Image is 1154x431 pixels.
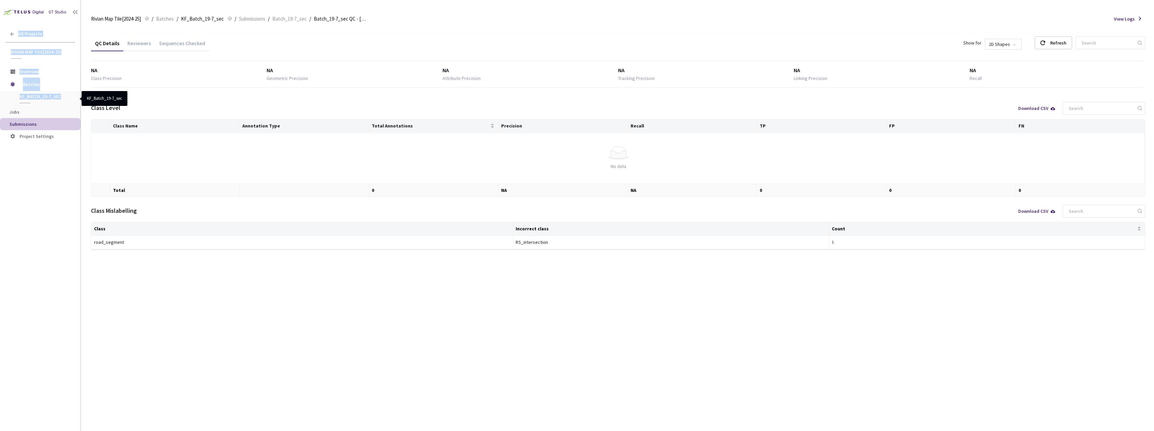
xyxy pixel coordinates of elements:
[369,119,498,133] th: Total Annotations
[1018,209,1056,213] div: Download CSV
[235,15,236,23] li: /
[123,40,155,51] div: Reviewers
[1065,102,1136,114] input: Search
[1114,15,1135,23] span: View Logs
[794,66,969,75] div: NA
[49,9,66,16] div: GT Studio
[94,226,105,231] a: Class
[238,15,267,22] a: Submissions
[886,119,1016,133] th: FP
[97,163,1140,170] div: No data
[516,226,549,231] a: Incorrect class
[970,66,1145,75] div: NA
[267,75,308,82] div: Geometric Precision
[443,66,618,75] div: NA
[9,121,37,127] span: Submissions
[91,206,137,215] div: Class Mislabelling
[240,119,369,133] th: Annotation Type
[498,184,628,197] td: NA
[970,75,982,82] div: Recall
[152,15,153,23] li: /
[1065,205,1136,217] input: Search
[110,184,240,197] td: Total
[156,15,174,23] span: Batches
[271,15,308,22] a: Batch_19-7_sec
[9,109,20,115] span: Jobs
[628,119,757,133] th: Recall
[20,133,54,139] span: Project Settings
[155,15,175,22] a: Batches
[757,184,886,197] td: 0
[1018,106,1056,111] div: Download CSV
[1016,184,1145,197] td: 0
[757,119,886,133] th: TP
[91,75,122,82] div: Class Precision
[498,119,628,133] th: Precision
[1077,37,1136,49] input: Search
[18,31,42,37] span: All Projects
[91,103,120,113] div: Class Level
[11,49,71,55] span: Rivian Map Tile[2024-25]
[91,40,123,51] div: QC Details
[20,94,69,99] span: KF_Batch_19-7_sec
[618,66,794,75] div: NA
[20,68,39,75] span: Overview
[110,119,240,133] th: Class Name
[23,78,69,91] span: Batches
[628,184,757,197] td: NA
[443,75,481,82] div: Attribute Precision
[618,75,655,82] div: Tracking Precision
[886,184,1016,197] td: 0
[314,15,368,23] span: Batch_19-7_sec QC - [DATE]
[272,15,307,23] span: Batch_19-7_sec
[989,39,1018,49] span: 2D Shapes
[155,40,209,51] div: Sequences Checked
[372,123,489,128] span: Total Annotations
[963,39,981,47] span: Show for
[832,239,843,246] span: 1
[1016,119,1145,133] th: FN
[177,15,178,23] li: /
[309,15,311,23] li: /
[369,184,498,197] td: 0
[91,15,141,23] span: Rivian Map Tile[2024-25]
[268,15,270,23] li: /
[181,15,224,23] span: KF_Batch_19-7_sec
[94,238,168,246] div: road_segment
[239,15,265,23] span: Submissions
[794,75,827,82] div: Linking Precision
[267,66,442,75] div: NA
[91,66,267,75] div: NA
[1050,37,1066,49] div: Refresh
[832,226,845,231] a: Count
[516,238,590,246] div: RS_intersection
